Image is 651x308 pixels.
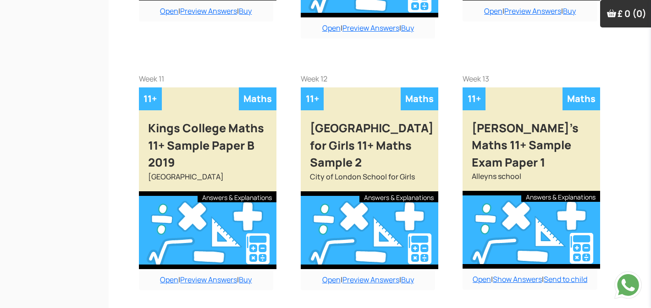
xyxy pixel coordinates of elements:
div: | | [139,0,273,22]
span: FREE [577,73,597,82]
a: Buy [401,275,414,285]
a: Buy [239,275,252,285]
div: 3. [46,145,52,152]
div: Week 11 [139,73,164,84]
div: 4. [159,145,165,152]
div: 1. [46,46,52,53]
div: | | [463,0,597,22]
div: Week 12 [301,73,327,84]
div: Maths [239,87,276,110]
a: Click to buy [405,72,435,82]
select: Zoom [178,2,243,11]
a: Open [473,274,491,284]
a: Preview Answers [180,275,237,285]
div: [GEOGRAPHIC_DATA] [139,171,276,191]
div: | | [463,269,597,290]
div: Week 13 [463,73,489,84]
a: Open [160,6,178,16]
div: [GEOGRAPHIC_DATA] for Girls 11+ Maths Sample 2 [301,110,438,171]
a: Click to buy [243,72,273,82]
div: Kings College Maths 11+ Sample Paper B 2019 [139,110,276,171]
div: 5. [47,244,53,252]
a: Open [322,275,341,285]
a: Open [322,23,341,33]
div: 11+ [139,87,162,110]
a: Buy [239,6,252,16]
div: | | [301,269,435,290]
span: of 19 [101,2,118,12]
div: 648 + [84,56,108,65]
a: Send to child [544,274,587,284]
div: 275 [84,44,100,53]
div: 1003 [197,44,217,53]
span: Locked [243,73,273,83]
span: £ 0 (0) [618,7,646,20]
a: Buy [401,23,414,33]
div: 2492 ÷ 28 [66,243,107,252]
div: Maths [563,87,600,110]
img: Send whatsapp message to +442080035976 [614,271,642,299]
div: x 7 [84,168,102,177]
a: Preview Answers [342,23,399,33]
a: Open [484,6,502,16]
img: Your items in the shopping basket [607,9,616,18]
div: Answers & Explanations [198,191,276,202]
a: Preview Answers [342,275,399,285]
div: 587 [84,143,100,152]
div: 837 [201,56,217,65]
div: – [220,44,225,53]
div: 9 4716 [196,155,225,165]
div: [PERSON_NAME]'s Maths 11+ Sample Exam Paper 1 [463,110,600,171]
a: Open [160,275,178,285]
div: | | [139,269,273,290]
div: | | [301,17,435,38]
div: Maths [401,87,438,110]
a: Preview Answers [504,6,561,16]
div: City of London School for Girls [301,171,438,191]
input: Page [77,2,101,12]
a: Buy [563,6,576,16]
div: 11+ [463,87,485,110]
div: 97 [89,76,100,85]
div: Alleyns school [463,171,600,191]
a: Preview Answers [180,6,237,16]
div: Answers & Explanations [359,191,438,202]
div: 11+ [301,87,324,110]
a: Show Answers [493,274,542,284]
span: Locked [405,73,435,83]
div: 2. [159,46,165,53]
div: Answers & Explanations [521,191,600,202]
